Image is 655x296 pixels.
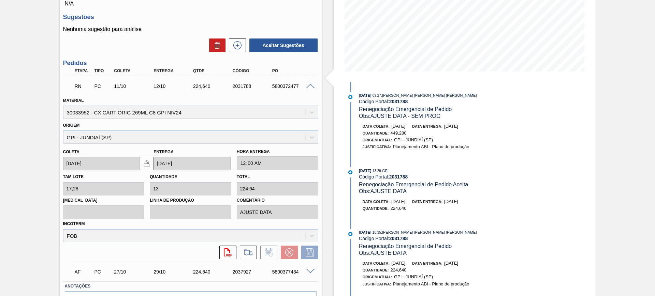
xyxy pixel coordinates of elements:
[363,206,389,211] span: Quantidade :
[143,159,151,168] img: locked
[152,83,196,89] div: 12/10/2025
[372,169,381,173] span: - 13:29
[391,124,405,129] span: [DATE]
[140,157,154,170] button: locked
[236,246,257,259] div: Ir para Composição de Carga
[150,174,177,179] label: Quantidade
[391,199,405,204] span: [DATE]
[363,200,390,204] span: Data coleta:
[63,157,140,170] input: dd/mm/yyyy
[63,60,318,67] h3: Pedidos
[359,182,468,187] span: Renegociação Emergencial de Pedido Aceita
[444,261,458,266] span: [DATE]
[391,130,407,136] span: 449,280
[73,68,93,73] div: Etapa
[393,144,469,149] span: Planejamento ABI - Plano de produção
[348,170,352,174] img: atual
[237,196,318,205] label: Comentário
[63,123,80,128] label: Origem
[391,267,407,272] span: 224,640
[191,83,236,89] div: 224,640
[63,221,85,226] label: Incoterm
[112,269,157,275] div: 27/10/2025
[154,157,231,170] input: dd/mm/yyyy
[152,269,196,275] div: 29/10/2025
[63,196,145,205] label: [MEDICAL_DATA]
[63,98,84,103] label: Material
[389,236,408,241] strong: 2031788
[73,264,93,279] div: Aguardando Faturamento
[271,68,315,73] div: PO
[363,131,389,135] span: Quantidade :
[75,269,92,275] p: AF
[359,174,521,180] div: Código Portal:
[381,169,389,173] span: : GPI
[216,246,236,259] div: Abrir arquivo PDF
[249,38,318,52] button: Aceitar Sugestões
[298,246,318,259] div: Salvar Pedido
[225,38,246,52] div: Nova sugestão
[391,206,407,211] span: 224,640
[359,106,452,112] span: Renegociação Emergencial de Pedido
[271,83,315,89] div: 5800372477
[359,99,521,104] div: Código Portal:
[359,188,407,194] span: Obs: AJUSTE DATA
[363,145,391,149] span: Justificativa:
[63,14,318,21] h3: Sugestões
[359,93,371,97] span: [DATE]
[231,68,275,73] div: Código
[75,83,92,89] p: RN
[231,269,275,275] div: 2037927
[359,113,440,119] span: Obs: AJUSTE DATA - SEM PROG
[63,150,79,154] label: Coleta
[246,38,318,53] div: Aceitar Sugestões
[359,250,407,256] span: Obs: AJUSTE DATA
[389,99,408,104] strong: 2031788
[363,261,390,265] span: Data coleta:
[112,83,157,89] div: 11/10/2025
[348,232,352,236] img: atual
[191,68,236,73] div: Qtde
[152,68,196,73] div: Entrega
[65,281,317,291] label: Anotações
[412,261,442,265] span: Data entrega:
[191,269,236,275] div: 224,640
[372,94,381,97] span: - 09:27
[237,147,318,157] label: Hora Entrega
[359,243,452,249] span: Renegociação Emergencial de Pedido
[381,93,477,97] span: : [PERSON_NAME] [PERSON_NAME] [PERSON_NAME]
[363,282,391,286] span: Justificativa:
[359,230,371,234] span: [DATE]
[271,269,315,275] div: 5800377434
[150,196,231,205] label: Linha de Produção
[154,150,174,154] label: Entrega
[63,174,84,179] label: Tam lote
[231,83,275,89] div: 2031788
[381,230,477,234] span: : [PERSON_NAME] [PERSON_NAME] [PERSON_NAME]
[363,275,392,279] span: Origem Atual:
[206,38,225,52] div: Excluir Sugestões
[63,26,318,32] p: Nenhuma sugestão para análise
[348,95,352,99] img: atual
[363,268,389,272] span: Quantidade :
[391,261,405,266] span: [DATE]
[237,174,250,179] label: Total
[92,269,113,275] div: Pedido de Compra
[359,169,371,173] span: [DATE]
[444,199,458,204] span: [DATE]
[363,138,392,142] span: Origem Atual:
[372,231,381,234] span: - 10:35
[412,200,442,204] span: Data entrega:
[363,124,390,128] span: Data coleta:
[359,236,521,241] div: Código Portal:
[73,79,93,94] div: Em Renegociação
[393,281,469,286] span: Planejamento ABI - Plano de produção
[112,68,157,73] div: Coleta
[444,124,458,129] span: [DATE]
[92,68,113,73] div: Tipo
[394,137,433,142] span: GPI - JUNDIAÍ (SP)
[412,124,442,128] span: Data entrega:
[389,174,408,180] strong: 2031788
[92,83,113,89] div: Pedido de Compra
[394,274,433,279] span: GPI - JUNDIAÍ (SP)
